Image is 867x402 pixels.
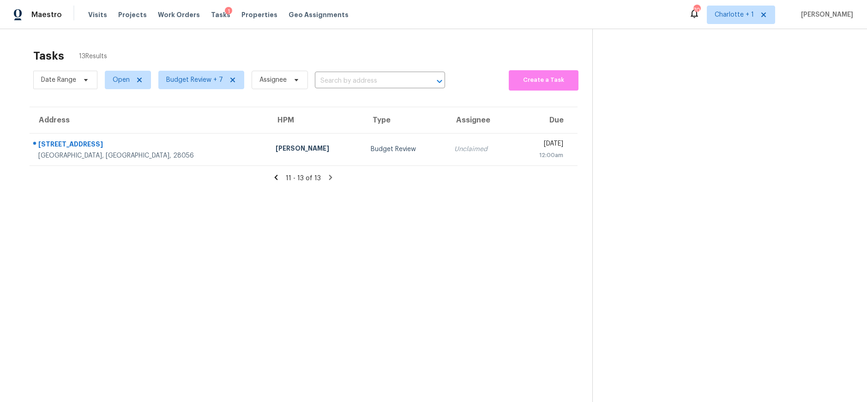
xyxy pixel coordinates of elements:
[38,140,261,151] div: [STREET_ADDRESS]
[166,75,223,85] span: Budget Review + 7
[88,10,107,19] span: Visits
[521,139,563,151] div: [DATE]
[797,10,853,19] span: [PERSON_NAME]
[113,75,130,85] span: Open
[276,144,356,155] div: [PERSON_NAME]
[454,145,506,154] div: Unclaimed
[268,107,363,133] th: HPM
[158,10,200,19] span: Work Orders
[289,10,349,19] span: Geo Assignments
[514,107,578,133] th: Due
[521,151,563,160] div: 12:00am
[371,145,440,154] div: Budget Review
[31,10,62,19] span: Maestro
[30,107,268,133] th: Address
[38,151,261,160] div: [GEOGRAPHIC_DATA], [GEOGRAPHIC_DATA], 28056
[513,75,573,85] span: Create a Task
[363,107,447,133] th: Type
[259,75,287,85] span: Assignee
[41,75,76,85] span: Date Range
[447,107,514,133] th: Assignee
[315,74,419,88] input: Search by address
[241,10,277,19] span: Properties
[693,6,700,15] div: 70
[433,75,446,88] button: Open
[509,70,578,91] button: Create a Task
[225,7,232,16] div: 1
[715,10,754,19] span: Charlotte + 1
[79,52,107,61] span: 13 Results
[211,12,230,18] span: Tasks
[33,51,64,61] h2: Tasks
[118,10,147,19] span: Projects
[286,175,321,182] span: 11 - 13 of 13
